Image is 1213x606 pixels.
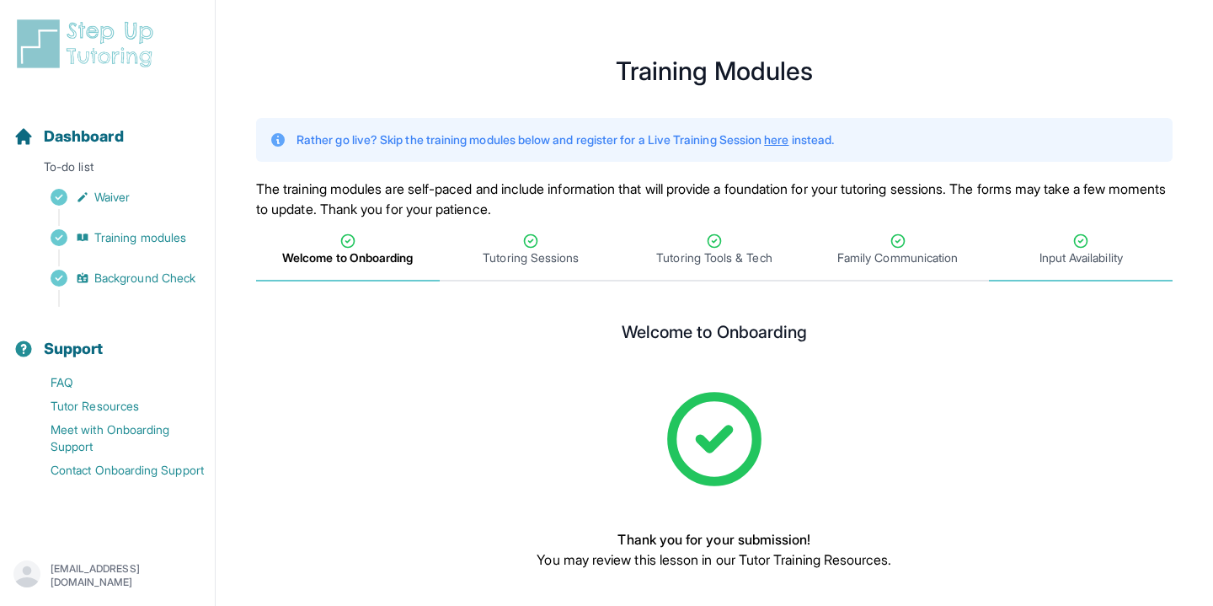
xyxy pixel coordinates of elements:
[94,189,130,206] span: Waiver
[13,125,124,148] a: Dashboard
[837,249,958,266] span: Family Communication
[256,219,1173,282] nav: Tabs
[94,229,186,246] span: Training modules
[94,270,195,287] span: Background Check
[256,179,1173,219] p: The training modules are self-paced and include information that will provide a foundation for yo...
[656,249,772,266] span: Tutoring Tools & Tech
[622,322,807,349] h2: Welcome to Onboarding
[537,529,891,550] p: Thank you for your submission!
[282,249,413,266] span: Welcome to Onboarding
[13,418,215,459] a: Meet with Onboarding Support
[13,17,163,71] img: logo
[13,459,215,482] a: Contact Onboarding Support
[537,550,891,570] p: You may review this lesson in our Tutor Training Resources.
[13,394,215,418] a: Tutor Resources
[44,337,104,361] span: Support
[13,560,201,591] button: [EMAIL_ADDRESS][DOMAIN_NAME]
[13,371,215,394] a: FAQ
[7,98,208,155] button: Dashboard
[51,562,201,589] p: [EMAIL_ADDRESS][DOMAIN_NAME]
[297,131,834,148] p: Rather go live? Skip the training modules below and register for a Live Training Session instead.
[7,158,208,182] p: To-do list
[256,61,1173,81] h1: Training Modules
[13,185,215,209] a: Waiver
[483,249,579,266] span: Tutoring Sessions
[44,125,124,148] span: Dashboard
[7,310,208,367] button: Support
[13,226,215,249] a: Training modules
[764,132,788,147] a: here
[1039,249,1123,266] span: Input Availability
[13,266,215,290] a: Background Check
